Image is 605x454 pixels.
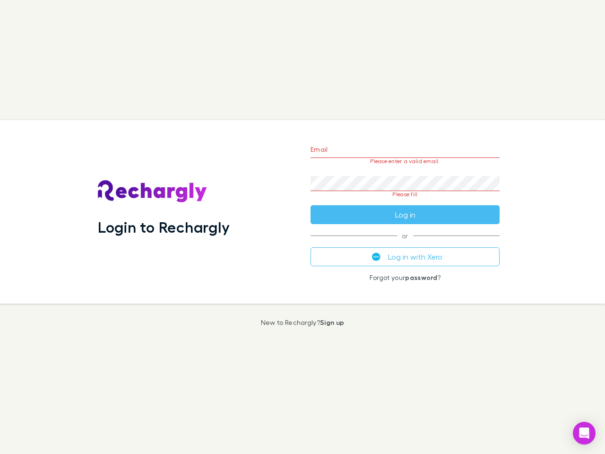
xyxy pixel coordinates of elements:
div: Open Intercom Messenger [573,422,596,445]
img: Xero's logo [372,253,380,261]
p: New to Rechargly? [261,319,345,326]
p: Forgot your ? [311,274,500,281]
p: Please enter a valid email. [311,158,500,165]
button: Log in with Xero [311,247,500,266]
img: Rechargly's Logo [98,180,207,203]
h1: Login to Rechargly [98,218,230,236]
a: Sign up [320,318,344,326]
a: password [405,273,437,281]
button: Log in [311,205,500,224]
p: Please fill [311,191,500,198]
